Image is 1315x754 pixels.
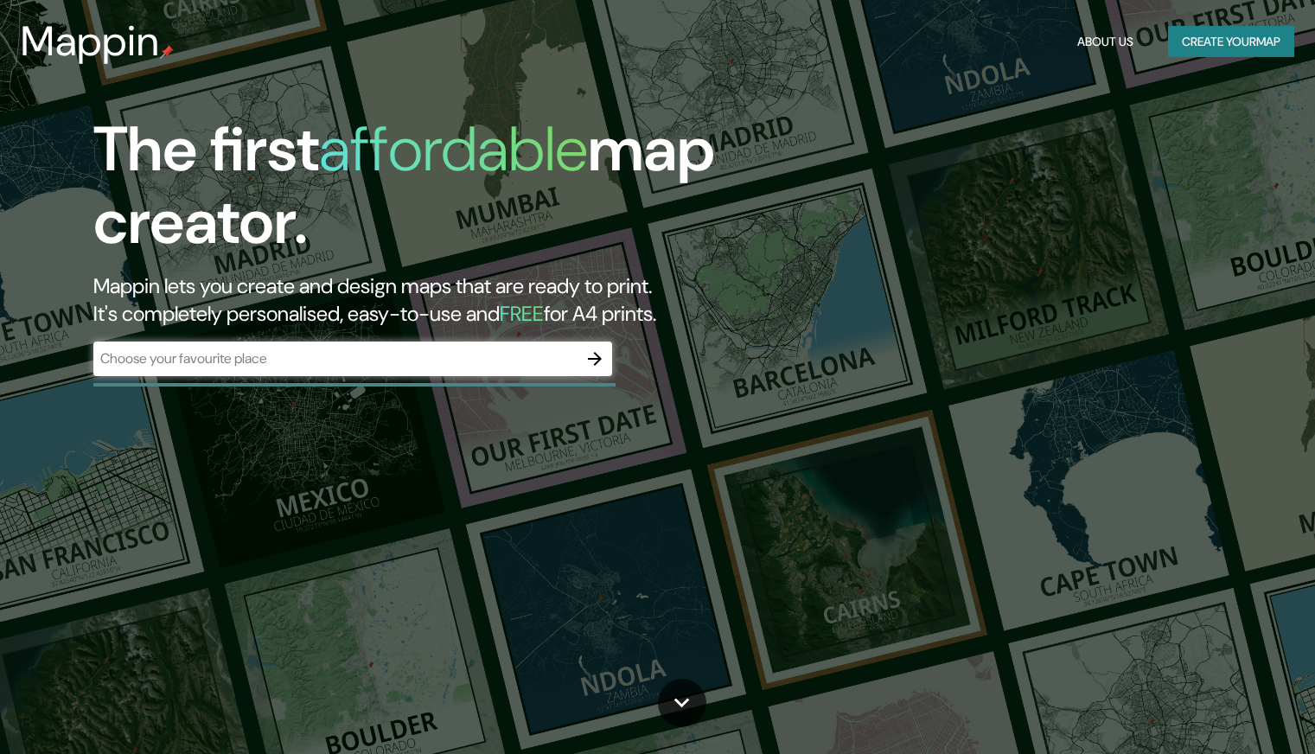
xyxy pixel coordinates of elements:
h2: Mappin lets you create and design maps that are ready to print. It's completely personalised, eas... [93,272,751,328]
iframe: Help widget launcher [1161,687,1296,735]
h3: Mappin [21,17,160,66]
img: mappin-pin [160,45,174,59]
h1: affordable [319,109,588,189]
h1: The first map creator. [93,113,751,272]
h5: FREE [500,300,544,327]
input: Choose your favourite place [93,348,578,368]
button: Create yourmap [1168,26,1294,58]
button: About Us [1070,26,1140,58]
